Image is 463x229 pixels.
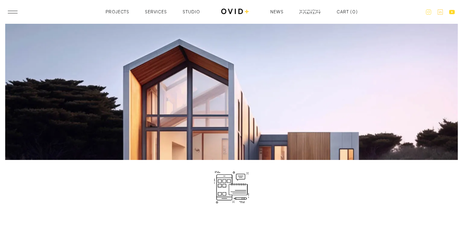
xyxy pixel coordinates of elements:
div: Contact [299,7,321,12]
div: 0 [352,10,356,14]
a: ContactContact [299,10,321,14]
div: ( [350,10,352,14]
div: ) [356,10,358,14]
a: News [270,10,284,14]
a: Services [145,10,167,14]
a: Open cart [337,10,358,14]
a: Projects [106,10,129,14]
div: Contact [299,12,321,16]
a: Studio [183,10,200,14]
div: Cart [337,10,349,14]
